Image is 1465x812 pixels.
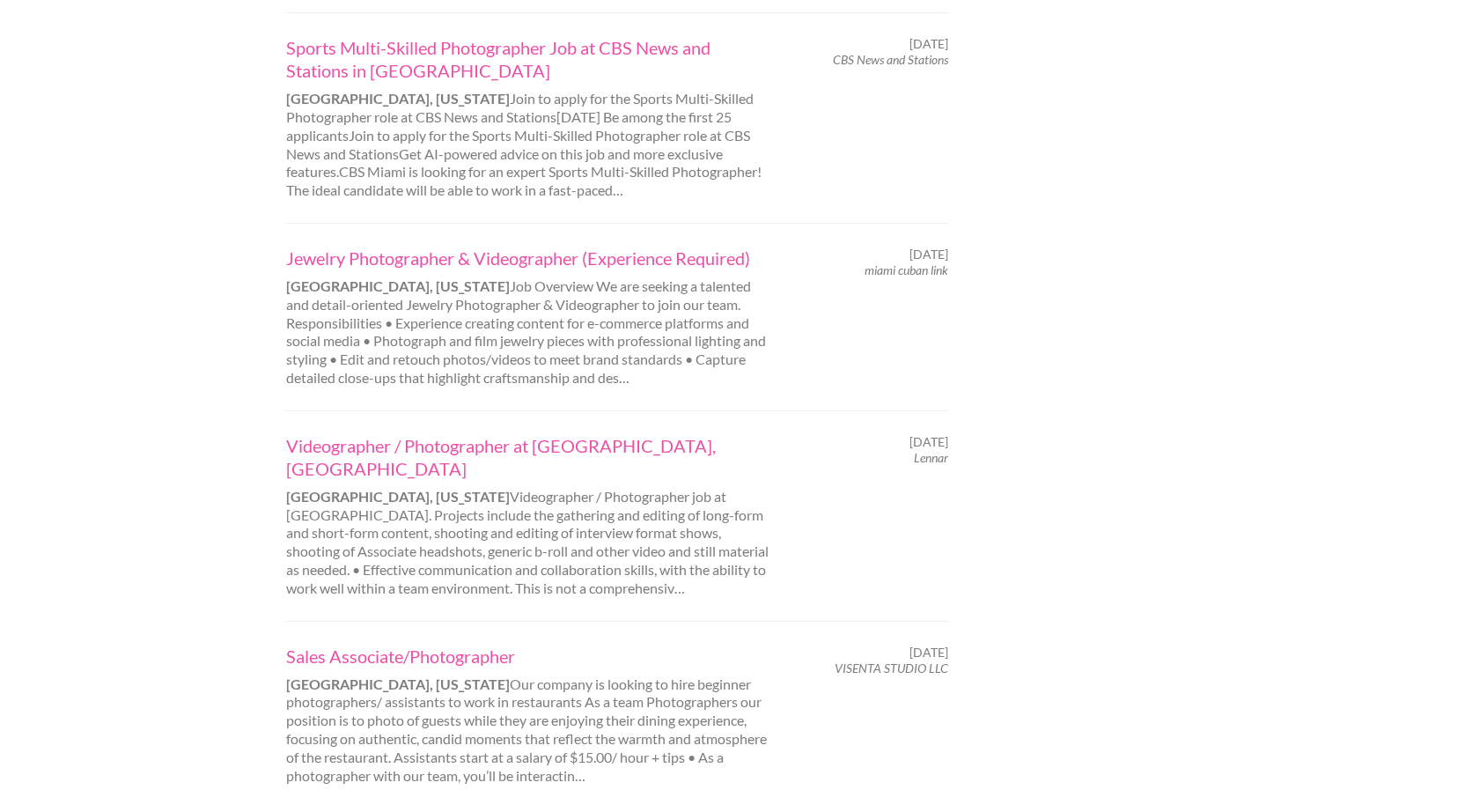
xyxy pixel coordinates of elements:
[286,645,776,668] a: Sales Associate/Photographer
[909,247,948,262] span: [DATE]
[286,434,776,480] a: Videographer / Photographer at [GEOGRAPHIC_DATA], [GEOGRAPHIC_DATA]
[270,645,791,786] div: Our company is looking to hire beginner photographers/ assistants to work in restaurants As a tea...
[914,450,948,465] em: Lennar
[835,661,948,675] em: VISENTA STUDIO LLC
[286,277,510,294] strong: [GEOGRAPHIC_DATA], [US_STATE]
[909,434,948,450] span: [DATE]
[909,36,948,52] span: [DATE]
[286,488,510,505] strong: [GEOGRAPHIC_DATA], [US_STATE]
[286,247,776,269] a: Jewelry Photographer & Videographer (Experience Required)
[286,675,510,692] strong: [GEOGRAPHIC_DATA], [US_STATE]
[833,52,948,67] em: CBS News and Stations
[909,645,948,661] span: [DATE]
[286,90,510,107] strong: [GEOGRAPHIC_DATA], [US_STATE]
[865,262,948,277] em: miami cuban link
[270,434,791,598] div: Videographer / Photographer job at [GEOGRAPHIC_DATA]. Projects include the gathering and editing ...
[270,247,791,388] div: Job Overview We are seeking a talented and detail-oriented Jewelry Photographer & Videographer to...
[270,36,791,200] div: Join to apply for the Sports Multi-Skilled Photographer role at CBS News and Stations[DATE] Be am...
[286,36,776,82] a: Sports Multi-Skilled Photographer Job at CBS News and Stations in [GEOGRAPHIC_DATA]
